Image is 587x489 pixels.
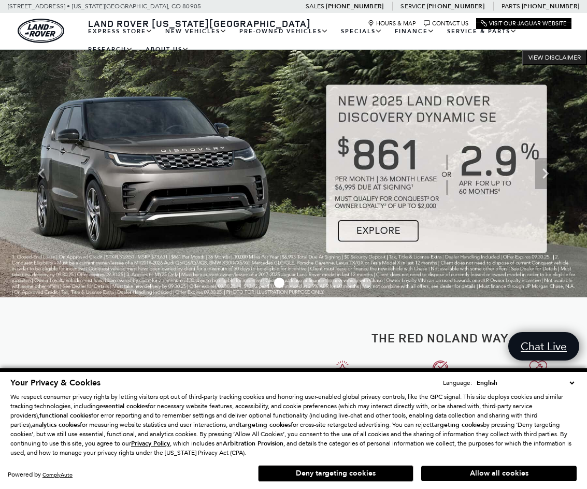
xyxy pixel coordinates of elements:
nav: Main Navigation [82,22,571,59]
a: Privacy Policy [131,440,170,447]
u: Privacy Policy [131,439,170,448]
strong: targeting cookies [432,421,483,429]
a: New Vehicles [159,22,233,40]
div: Next [535,158,556,189]
span: Go to slide 4 [260,278,270,288]
span: Go to slide 1 [216,278,226,288]
div: Powered by [8,471,73,478]
p: We respect consumer privacy rights by letting visitors opt out of third-party tracking cookies an... [10,392,577,457]
a: Chat Live [508,332,579,361]
span: Your Privacy & Cookies [10,377,101,389]
a: Finance [389,22,441,40]
strong: Arbitration Provision [223,439,283,448]
span: Land Rover [US_STATE][GEOGRAPHIC_DATA] [88,17,311,30]
span: Go to slide 7 [303,278,313,288]
span: Service [400,3,425,10]
a: ComplyAuto [42,471,73,478]
a: Specials [335,22,389,40]
div: Language: [443,380,472,386]
button: Deny targeting cookies [258,465,413,482]
span: Sales [306,3,324,10]
a: [PHONE_NUMBER] [427,2,484,10]
span: Go to slide 6 [289,278,299,288]
strong: targeting cookies [239,421,291,429]
span: Chat Live [516,339,572,353]
span: Go to slide 8 [318,278,328,288]
a: Hours & Map [368,20,416,27]
a: About Us [139,40,195,59]
a: Service & Parts [441,22,523,40]
span: Go to slide 5 [274,278,284,288]
a: land-rover [18,19,64,43]
span: Go to slide 9 [332,278,342,288]
select: Language Select [474,378,577,388]
strong: functional cookies [39,411,91,420]
div: Previous [31,158,52,189]
a: Contact Us [424,20,468,27]
a: Land Rover [US_STATE][GEOGRAPHIC_DATA] [82,17,317,30]
iframe: YouTube video player [60,349,234,447]
span: Go to slide 2 [231,278,241,288]
span: Go to slide 11 [361,278,371,288]
span: Parts [502,3,520,10]
strong: analytics cookies [32,421,80,429]
img: Land Rover [18,19,64,43]
span: Go to slide 10 [347,278,357,288]
a: [PHONE_NUMBER] [326,2,383,10]
h2: The Red Noland Way [302,331,580,344]
button: Allow all cookies [421,466,577,481]
a: Research [82,40,139,59]
span: Go to slide 3 [245,278,255,288]
a: Visit Our Jaguar Website [481,20,567,27]
a: Pre-Owned Vehicles [233,22,335,40]
a: EXPRESS STORE [82,22,159,40]
strong: essential cookies [99,402,148,410]
a: [PHONE_NUMBER] [522,2,579,10]
a: [STREET_ADDRESS] • [US_STATE][GEOGRAPHIC_DATA], CO 80905 [8,3,201,10]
